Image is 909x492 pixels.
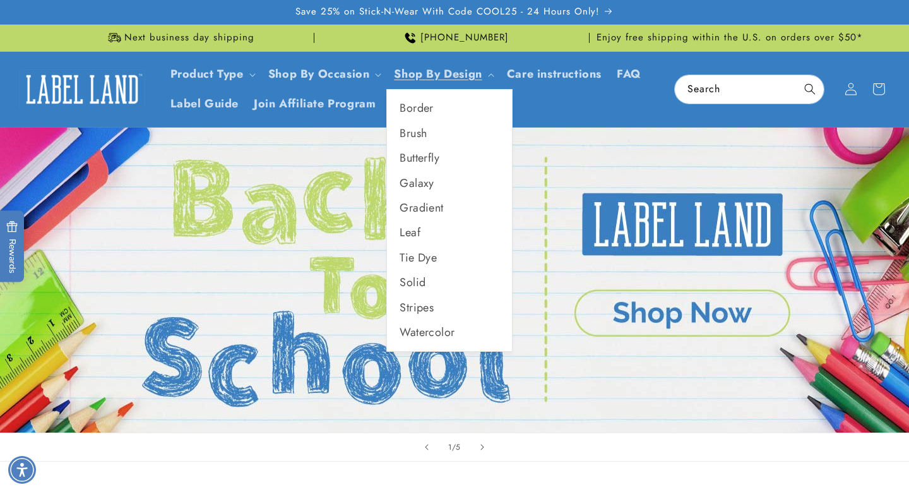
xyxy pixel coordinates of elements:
span: 1 [448,441,452,453]
span: [PHONE_NUMBER] [420,32,509,44]
a: Shop By Design [394,66,482,82]
button: Search [796,75,824,103]
summary: Shop By Design [386,59,499,89]
a: FAQ [609,59,649,89]
span: Save 25% on Stick-N-Wear With Code COOL25 - 24 Hours Only! [295,6,600,18]
span: Enjoy free shipping within the U.S. on orders over $50* [597,32,863,44]
a: Butterfly [387,146,512,171]
a: Galaxy [387,171,512,196]
button: Next slide [468,433,496,461]
div: Announcement [44,25,314,51]
a: Label Land [15,65,150,114]
a: Care instructions [499,59,609,89]
div: Announcement [319,25,590,51]
a: Solid [387,270,512,295]
a: Join Affiliate Program [246,89,383,119]
span: 5 [456,441,461,453]
a: Border [387,96,512,121]
a: Product Type [170,66,244,82]
a: Leaf [387,220,512,245]
div: Announcement [595,25,865,51]
summary: Shop By Occasion [261,59,387,89]
span: Rewards [6,220,18,273]
a: Watercolor [387,320,512,345]
a: Label Guide [163,89,247,119]
span: FAQ [617,67,641,81]
span: / [452,441,456,453]
summary: Product Type [163,59,261,89]
span: Shop By Occasion [268,67,370,81]
button: Previous slide [413,433,441,461]
a: Brush [387,121,512,146]
a: Stripes [387,296,512,320]
a: Tie Dye [387,246,512,270]
span: Next business day shipping [124,32,254,44]
span: Join Affiliate Program [254,97,376,111]
a: Gradient [387,196,512,220]
div: Accessibility Menu [8,456,36,484]
span: Label Guide [170,97,239,111]
img: Label Land [19,69,145,109]
span: Care instructions [507,67,602,81]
